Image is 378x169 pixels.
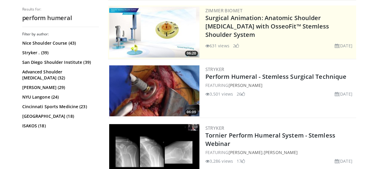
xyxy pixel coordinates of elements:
a: ISAKOS (18) [22,123,97,129]
a: NYU Langone (24) [22,94,97,100]
a: Nice Shoulder Course (43) [22,40,97,46]
li: 17 [237,158,245,164]
div: FEATURING [205,82,355,88]
a: [PERSON_NAME] [228,150,262,155]
a: [PERSON_NAME] [264,150,298,155]
li: 3,501 views [205,91,233,97]
a: Perform Humeral - Stemless Surgical Technique [205,73,347,81]
li: 3,286 views [205,158,233,164]
span: 06:09 [185,109,198,115]
a: Cincinnati Sports Medicine (23) [22,104,97,110]
img: 84e7f812-2061-4fff-86f6-cdff29f66ef4.300x170_q85_crop-smart_upscale.jpg [109,7,199,58]
span: 06:20 [185,51,198,56]
a: Stryker . (39) [22,50,97,56]
h2: perform humeral [22,14,99,22]
a: 06:20 [109,7,199,58]
div: FEATURING , [205,149,355,156]
a: [PERSON_NAME] (29) [22,84,97,90]
a: Surgical Animation: Anatomic Shoulder [MEDICAL_DATA] with OsseoFit™ Stemless Shoulder System [205,14,329,39]
img: fd96287c-ce25-45fb-ab34-2dcfaf53e3ee.300x170_q85_crop-smart_upscale.jpg [109,65,199,116]
a: [GEOGRAPHIC_DATA] (18) [22,113,97,119]
li: [DATE] [335,43,352,49]
h3: Filter by author: [22,32,99,37]
li: 2 [233,43,239,49]
a: Zimmer Biomet [205,7,242,13]
li: [DATE] [335,91,352,97]
a: [PERSON_NAME] [228,82,262,88]
a: Advanced Shoulder [MEDICAL_DATA] (32) [22,69,97,81]
a: 06:09 [109,65,199,116]
a: Tornier Perform Humeral System - Stemless Webinar [205,131,335,148]
p: Results for: [22,7,99,12]
li: [DATE] [335,158,352,164]
li: 26 [237,91,245,97]
li: 631 views [205,43,229,49]
a: San Diego Shoulder Institute (39) [22,59,97,65]
a: Stryker [205,66,224,72]
a: Stryker [205,125,224,131]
